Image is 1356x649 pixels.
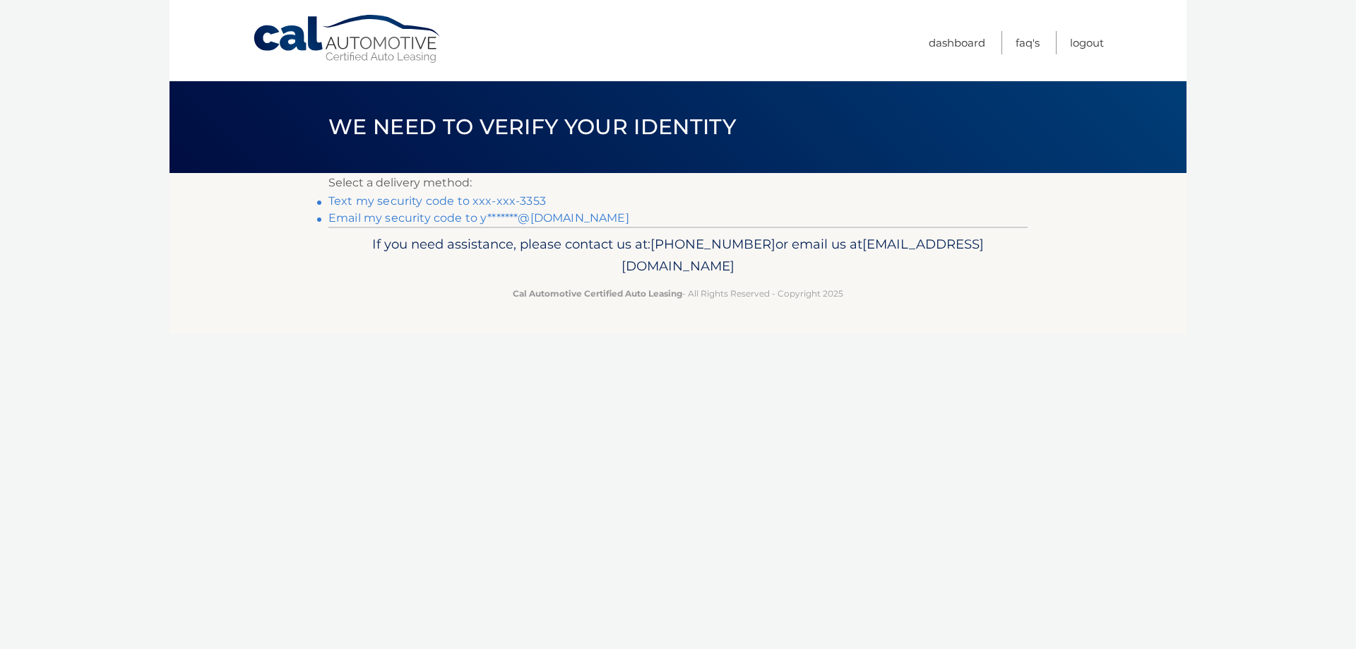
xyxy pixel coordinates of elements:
a: Cal Automotive [252,14,443,64]
a: Logout [1070,31,1104,54]
span: We need to verify your identity [328,114,736,140]
p: Select a delivery method: [328,173,1028,193]
a: Email my security code to y*******@[DOMAIN_NAME] [328,211,629,225]
a: FAQ's [1016,31,1040,54]
span: [PHONE_NUMBER] [650,236,775,252]
a: Dashboard [929,31,985,54]
a: Text my security code to xxx-xxx-3353 [328,194,546,208]
p: If you need assistance, please contact us at: or email us at [338,233,1018,278]
p: - All Rights Reserved - Copyright 2025 [338,286,1018,301]
strong: Cal Automotive Certified Auto Leasing [513,288,682,299]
